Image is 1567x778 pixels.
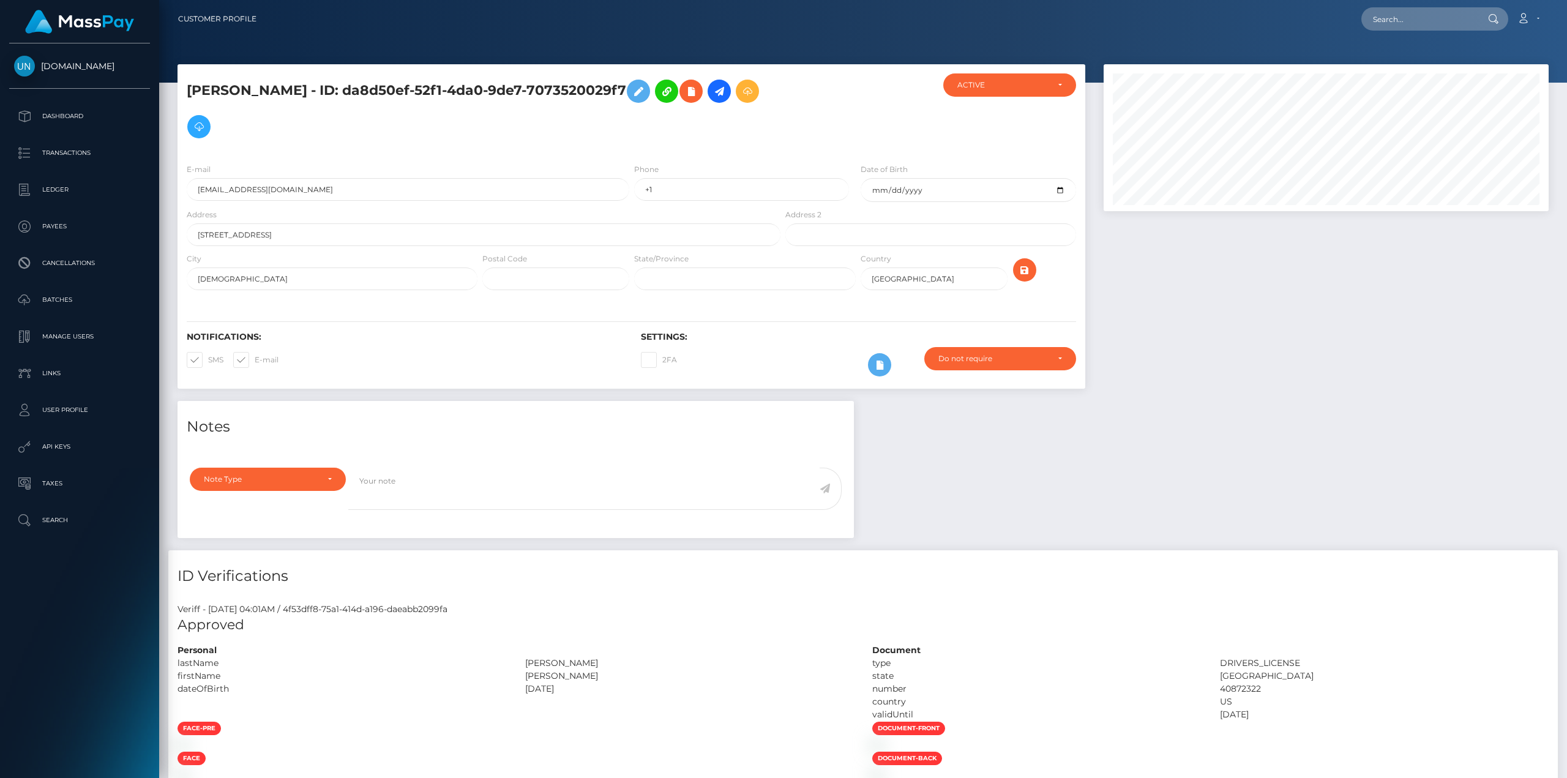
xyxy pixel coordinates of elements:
p: Ledger [14,181,145,199]
div: validUntil [863,708,1211,721]
span: face [178,752,206,765]
input: Search... [1361,7,1476,31]
a: User Profile [9,395,150,425]
label: 2FA [641,352,677,368]
a: Manage Users [9,321,150,352]
a: Search [9,505,150,536]
label: E-mail [187,164,211,175]
div: Do not require [938,354,1048,364]
label: Postal Code [482,253,527,264]
div: [DATE] [1211,708,1558,721]
a: Ledger [9,174,150,205]
p: User Profile [14,401,145,419]
img: 59491449-cbe0-4776-8616-34656f0629b0 [872,740,882,750]
label: Country [861,253,891,264]
label: SMS [187,352,223,368]
span: document-front [872,722,945,735]
h4: Notes [187,416,845,438]
p: Cancellations [14,254,145,272]
div: DRIVERS_LICENSE [1211,657,1558,670]
h4: ID Verifications [178,566,1549,587]
a: Initiate Payout [708,80,731,103]
p: Batches [14,291,145,309]
div: type [863,657,1211,670]
button: Do not require [924,347,1076,370]
div: lastName [168,657,516,670]
label: State/Province [634,253,689,264]
h6: Notifications: [187,332,623,342]
a: Payees [9,211,150,242]
label: E-mail [233,352,279,368]
div: US [1211,695,1558,708]
strong: Document [872,645,921,656]
a: Taxes [9,468,150,499]
img: MassPay Logo [25,10,134,34]
strong: Personal [178,645,217,656]
div: number [863,683,1211,695]
h6: Settings: [641,332,1077,342]
p: Dashboard [14,107,145,125]
p: API Keys [14,438,145,456]
span: document-back [872,752,942,765]
div: [DATE] [516,683,864,695]
div: [PERSON_NAME] [516,657,864,670]
div: 40872322 [1211,683,1558,695]
p: Manage Users [14,327,145,346]
a: Dashboard [9,101,150,132]
div: dateOfBirth [168,683,516,695]
span: [DOMAIN_NAME] [9,61,150,72]
p: Transactions [14,144,145,162]
img: 3c179f72-ba8b-49d6-b94a-c49f8de9be3e [178,740,187,750]
div: firstName [168,670,516,683]
label: Address [187,209,217,220]
a: API Keys [9,432,150,462]
p: Links [14,364,145,383]
img: Unlockt.me [14,56,35,77]
label: Date of Birth [861,164,908,175]
a: Cancellations [9,248,150,279]
h5: Approved [178,616,1549,635]
label: City [187,253,201,264]
a: Transactions [9,138,150,168]
span: face-pre [178,722,221,735]
div: Veriff - [DATE] 04:01AM / 4f53dff8-75a1-414d-a196-daeabb2099fa [168,603,1558,616]
div: state [863,670,1211,683]
div: Note Type [204,474,318,484]
a: Customer Profile [178,6,256,32]
p: Taxes [14,474,145,493]
a: Links [9,358,150,389]
button: ACTIVE [943,73,1076,97]
label: Address 2 [785,209,821,220]
p: Search [14,511,145,529]
button: Note Type [190,468,346,491]
p: Payees [14,217,145,236]
h5: [PERSON_NAME] - ID: da8d50ef-52f1-4da0-9de7-7073520029f7 [187,73,774,144]
label: Phone [634,164,659,175]
div: country [863,695,1211,708]
div: [GEOGRAPHIC_DATA] [1211,670,1558,683]
div: [PERSON_NAME] [516,670,864,683]
div: ACTIVE [957,80,1048,90]
a: Batches [9,285,150,315]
